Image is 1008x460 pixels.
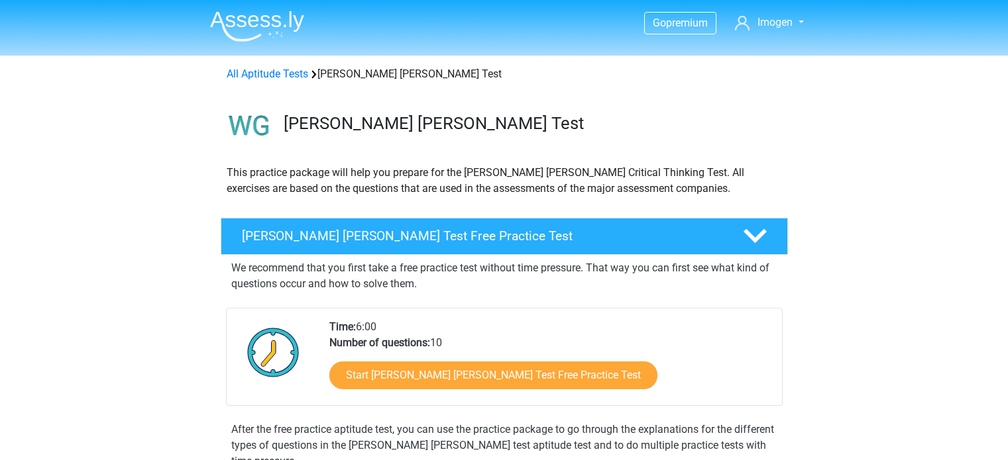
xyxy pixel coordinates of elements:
[242,228,722,244] h4: [PERSON_NAME] [PERSON_NAME] Test Free Practice Test
[221,98,278,154] img: watson glaser test
[284,113,777,134] h3: [PERSON_NAME] [PERSON_NAME] Test
[730,15,809,30] a: Imogen
[329,336,430,349] b: Number of questions:
[653,17,666,29] span: Go
[231,260,777,292] p: We recommend that you first take a free practice test without time pressure. That way you can fir...
[221,66,787,82] div: [PERSON_NAME] [PERSON_NAME] Test
[319,319,781,405] div: 6:00 10
[329,361,657,389] a: Start [PERSON_NAME] [PERSON_NAME] Test Free Practice Test
[227,68,308,80] a: All Aptitude Tests
[645,14,716,32] a: Gopremium
[666,17,708,29] span: premium
[227,165,782,197] p: This practice package will help you prepare for the [PERSON_NAME] [PERSON_NAME] Critical Thinking...
[329,320,356,333] b: Time:
[215,218,793,255] a: [PERSON_NAME] [PERSON_NAME] Test Free Practice Test
[240,319,307,385] img: Clock
[757,16,793,28] span: Imogen
[210,11,304,42] img: Assessly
